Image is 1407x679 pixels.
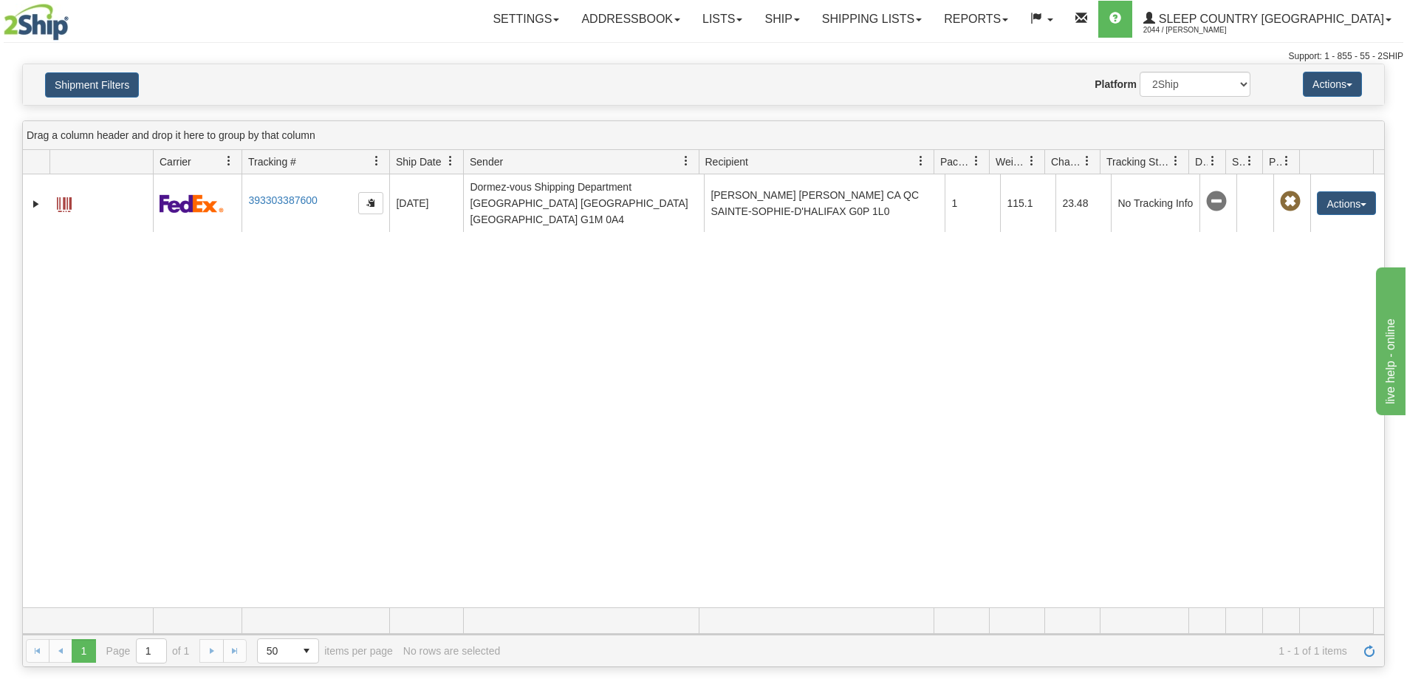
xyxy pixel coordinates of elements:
[4,50,1403,63] div: Support: 1 - 855 - 55 - 2SHIP
[4,4,69,41] img: logo2044.jpg
[1195,154,1208,169] span: Delivery Status
[1206,191,1227,212] span: No Tracking Info
[1237,149,1262,174] a: Shipment Issues filter column settings
[1111,174,1199,232] td: No Tracking Info
[1095,77,1137,92] label: Platform
[160,154,191,169] span: Carrier
[1106,154,1171,169] span: Tracking Status
[1373,264,1406,414] iframe: chat widget
[295,639,318,663] span: select
[403,645,501,657] div: No rows are selected
[908,149,934,174] a: Recipient filter column settings
[358,192,383,214] button: Copy to clipboard
[1358,639,1381,663] a: Refresh
[753,1,810,38] a: Ship
[248,194,317,206] a: 393303387600
[1155,13,1384,25] span: Sleep Country [GEOGRAPHIC_DATA]
[248,154,296,169] span: Tracking #
[1143,23,1254,38] span: 2044 / [PERSON_NAME]
[137,639,166,663] input: Page 1
[267,644,286,658] span: 50
[23,121,1384,150] div: grid grouping header
[482,1,570,38] a: Settings
[1075,149,1100,174] a: Charge filter column settings
[11,9,137,27] div: live help - online
[216,149,242,174] a: Carrier filter column settings
[1303,72,1362,97] button: Actions
[570,1,691,38] a: Addressbook
[106,638,190,663] span: Page of 1
[996,154,1027,169] span: Weight
[510,645,1347,657] span: 1 - 1 of 1 items
[940,154,971,169] span: Packages
[945,174,1000,232] td: 1
[1132,1,1403,38] a: Sleep Country [GEOGRAPHIC_DATA] 2044 / [PERSON_NAME]
[257,638,393,663] span: items per page
[964,149,989,174] a: Packages filter column settings
[1051,154,1082,169] span: Charge
[470,154,503,169] span: Sender
[1019,149,1044,174] a: Weight filter column settings
[1055,174,1111,232] td: 23.48
[1317,191,1376,215] button: Actions
[811,1,933,38] a: Shipping lists
[1280,191,1301,212] span: Pickup Not Assigned
[1232,154,1245,169] span: Shipment Issues
[463,174,704,232] td: Dormez-vous Shipping Department [GEOGRAPHIC_DATA] [GEOGRAPHIC_DATA] [GEOGRAPHIC_DATA] G1M 0A4
[364,149,389,174] a: Tracking # filter column settings
[1200,149,1225,174] a: Delivery Status filter column settings
[396,154,441,169] span: Ship Date
[72,639,95,663] span: Page 1
[29,197,44,211] a: Expand
[1269,154,1281,169] span: Pickup Status
[705,154,748,169] span: Recipient
[160,194,224,213] img: 2 - FedEx Express®
[704,174,945,232] td: [PERSON_NAME] [PERSON_NAME] CA QC SAINTE-SOPHIE-D'HALIFAX G0P 1L0
[389,174,463,232] td: [DATE]
[45,72,139,98] button: Shipment Filters
[674,149,699,174] a: Sender filter column settings
[1000,174,1055,232] td: 115.1
[1163,149,1188,174] a: Tracking Status filter column settings
[438,149,463,174] a: Ship Date filter column settings
[57,191,72,214] a: Label
[691,1,753,38] a: Lists
[257,638,319,663] span: Page sizes drop down
[933,1,1019,38] a: Reports
[1274,149,1299,174] a: Pickup Status filter column settings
